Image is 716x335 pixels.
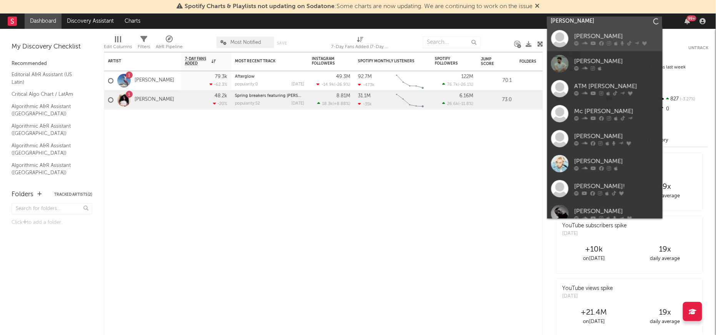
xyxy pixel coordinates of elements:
div: ( ) [442,101,473,106]
button: Untrack [688,44,708,52]
a: Critical Algo Chart / LatAm [12,90,85,98]
div: 19 x [629,245,701,254]
div: Edit Columns [104,33,132,55]
div: daily average [629,317,701,327]
a: ATM [PERSON_NAME] [547,76,663,101]
div: Spotify Followers [435,57,462,66]
div: [PERSON_NAME] [574,32,659,41]
div: 827 [657,94,708,104]
div: on [DATE] [558,254,629,263]
a: Mc [PERSON_NAME] [547,101,663,126]
input: Search for folders... [12,203,92,214]
div: 8.81M [336,93,350,98]
div: -20 % [213,101,227,106]
div: popularity: 0 [235,82,258,87]
div: [PERSON_NAME] [574,132,659,141]
span: : Some charts are now updating. We are continuing to work on the issue [185,3,533,10]
a: Charts [119,13,146,29]
a: Discovery Assistant [62,13,119,29]
span: -26.1 % [459,83,472,87]
a: [PERSON_NAME] [135,77,174,84]
span: -14.9k [321,83,334,87]
div: Click to add a folder. [12,218,92,227]
div: 0 [657,104,708,114]
div: Edit Columns [104,42,132,52]
a: Editorial A&R Assistant (US Latin) [12,70,85,86]
div: 19 x [629,308,701,317]
svg: Chart title [393,71,427,90]
div: ( ) [442,82,473,87]
div: ( ) [316,82,350,87]
div: Filters [138,33,150,55]
div: 48.2k [215,93,227,98]
div: -473k [358,82,375,87]
span: 7-Day Fans Added [185,57,210,66]
div: 70.1 [481,76,512,85]
div: on [DATE] [558,317,629,327]
div: +10k [558,245,629,254]
button: 99+ [684,18,690,24]
div: daily average [629,254,701,263]
div: popularity: 52 [235,102,260,106]
a: Afterglow [235,75,255,79]
div: ( ) [317,101,350,106]
div: Jump Score [481,57,500,66]
span: +8.88 % [334,102,349,106]
div: [DATE] [291,102,304,106]
div: My Discovery Checklist [12,42,92,52]
span: Spotify Charts & Playlists not updating on Sodatone [185,3,335,10]
div: Filters [138,42,150,52]
div: [PERSON_NAME]! [574,182,659,191]
a: [PERSON_NAME] [547,51,663,76]
div: [DATE] [562,293,613,300]
div: Most Recent Track [235,59,293,63]
input: Search... [423,37,481,48]
a: [PERSON_NAME] [547,151,663,176]
a: Algorithmic A&R Assistant ([GEOGRAPHIC_DATA]) [12,161,85,177]
a: [PERSON_NAME] [547,201,663,226]
span: 76.7k [447,83,458,87]
div: 6.16M [460,93,473,98]
div: Instagram Followers [312,57,339,66]
input: Search for artists [547,17,662,26]
span: Most Notified [230,40,261,45]
div: 73.0 [481,95,512,105]
div: Artist [108,59,166,63]
div: 122M [461,74,473,79]
span: -3.27 % [679,97,696,102]
svg: Chart title [393,90,427,110]
button: Save [277,41,287,45]
a: [PERSON_NAME] [135,97,174,103]
div: 79.3k [215,74,227,79]
a: [PERSON_NAME]! [547,176,663,201]
div: 31.1M [358,93,371,98]
div: Recommended [12,59,92,68]
div: [PERSON_NAME] [574,157,659,166]
a: [PERSON_NAME] [547,26,663,51]
div: A&R Pipeline [156,33,183,55]
div: Spring breakers featuring kesha [235,94,304,98]
div: 99 + [687,15,696,21]
button: Tracked Artists(2) [54,193,92,197]
div: daily average [629,192,701,201]
div: [PERSON_NAME] [574,207,659,216]
div: ATM [PERSON_NAME] [574,82,659,91]
div: 49.3M [336,74,350,79]
div: A&R Pipeline [156,42,183,52]
span: Dismiss [535,3,539,10]
div: +21.4M [558,308,629,317]
a: Algorithmic A&R Assistant ([GEOGRAPHIC_DATA]) [12,142,85,157]
div: -62.3 % [210,82,227,87]
span: -26.9 % [335,83,349,87]
a: Spring breakers featuring [PERSON_NAME] [235,94,320,98]
div: YouTube subscribers spike [562,222,627,230]
div: 19 x [629,182,701,192]
div: Folders [520,59,577,64]
div: 7-Day Fans Added (7-Day Fans Added) [331,33,389,55]
a: Algorithmic A&R Assistant ([GEOGRAPHIC_DATA]) [12,102,85,118]
a: Algorithmic A&R Assistant ([GEOGRAPHIC_DATA]) [12,122,85,138]
span: 26.6k [447,102,458,106]
div: 92.7M [358,74,372,79]
div: Folders [12,190,33,199]
div: [PERSON_NAME] [574,57,659,66]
